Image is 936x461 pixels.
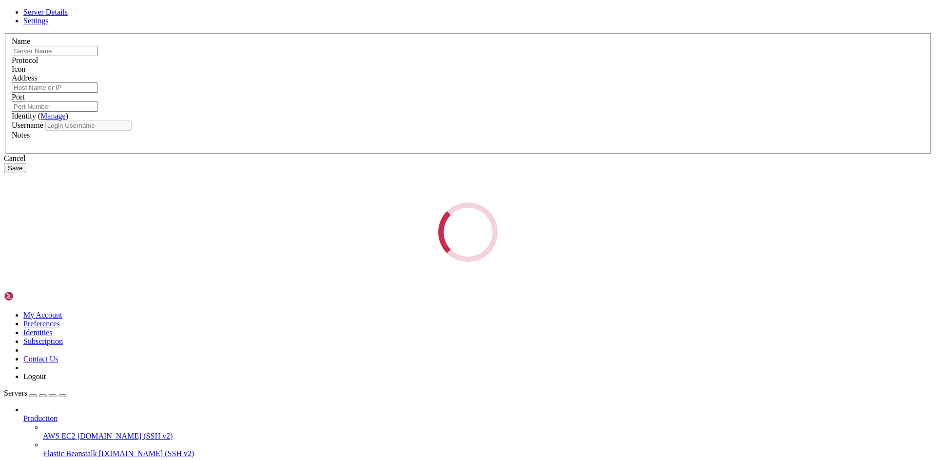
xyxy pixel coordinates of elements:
[4,120,86,128] span: ├─3207 dovecot/config
[4,70,809,79] x-row: Memory: 5.1M
[4,203,809,211] x-row: [DATE] 21:12:12 [DOMAIN_NAME] dovecot[3205]: imap-login: Disconnected: Connection closed: SSL_acc...
[4,79,809,87] x-row: CPU: 50.125s
[4,87,809,95] x-row: CGroup: /system.slice/dovecot.service
[4,220,809,228] x-row: [DATE] 21:13:49 [DOMAIN_NAME] dovecot[3205]: imap([EMAIL_ADDRESS][DOMAIN_NAME])<21836><kpITjDw+SN...
[23,328,53,337] a: Identities
[4,170,809,178] x-row: [DATE] 21:11:54 [DOMAIN_NAME] dovecot[3205]: imap-login: Disconnected: Connection closed (no auth...
[4,95,109,103] span: ├─3203 /usr/sbin/dovecot -F
[753,186,757,195] span: >
[749,153,753,161] span: >
[12,82,98,93] input: Host Name or IP
[4,319,8,327] span: ~
[4,29,809,37] x-row: Docs: man:dovecot(1)
[12,56,38,64] label: Protocol
[4,236,8,244] span: ~
[12,65,25,73] label: Icon
[23,414,932,423] a: Production
[4,369,8,377] span: ~
[749,170,753,178] span: >
[23,311,62,319] a: My Account
[23,17,49,25] a: Settings
[43,449,932,458] a: Elastic Beanstalk [DOMAIN_NAME] (SSH v2)
[807,220,811,228] span: >
[23,337,63,345] a: Subscription
[4,336,8,343] span: ~
[12,74,37,82] label: Address
[426,190,510,274] div: Loading...
[4,37,809,45] x-row: [URL][DOMAIN_NAME]
[12,37,30,45] label: Name
[23,8,68,16] a: Server Details
[749,145,753,153] span: >
[4,195,809,203] x-row: [DATE] 21:12:07 [DOMAIN_NAME] dovecot[3205]: imap-login: Disconnected: Connection closed: SSL_acc...
[4,128,82,136] span: └─3488 dovecot/stats
[4,344,8,352] span: ~
[4,112,74,120] span: ├─3205 dovecot/log
[4,377,8,385] span: ~
[4,389,66,397] a: Servers
[38,112,68,120] span: ( )
[749,161,753,170] span: >
[4,311,8,319] span: ~
[4,103,82,111] span: ├─3204 dovecot/anvil
[4,12,809,20] x-row: Loaded: loaded (/lib/systemd/system/dovecot.service; enabled; vendor preset: enabled)
[4,244,8,252] span: ~
[4,161,809,170] x-row: [DATE] 21:11:26 [DOMAIN_NAME] dovecot[3205]: pop3-login: Disconnected: Disconnected: Too many bad...
[12,101,98,112] input: Port Number
[4,294,8,302] span: ~
[4,4,8,12] span: ●
[4,385,809,394] x-row: log file: connected: Disconnected: Too many bad commands
[4,228,8,236] span: ~
[43,441,932,458] li: Elastic Beanstalk [DOMAIN_NAME] (SSH v2)
[4,62,809,70] x-row: Tasks: 5 (limit: 18592)
[45,120,132,131] input: Login Username
[4,286,8,294] span: ~
[31,20,94,28] span: active (running)
[4,278,8,285] span: ~
[4,186,809,195] x-row: [DATE] 21:12:05 [DOMAIN_NAME] dovecot[3205]: imap-login: Disconnected: Connection closed: SSL_acc...
[4,302,8,310] span: ~
[43,423,932,441] li: AWS EC2 [DOMAIN_NAME] (SSH v2)
[4,4,809,12] x-row: dovecot.service - Dovecot IMAP/POP3 email server
[23,320,60,328] a: Preferences
[12,46,98,56] input: Server Name
[40,112,66,120] a: Manage
[4,178,809,186] x-row: [DATE] 21:12:02 [DOMAIN_NAME] dovecot[3205]: imap-login: Disconnected: Connection closed (no auth...
[4,327,8,335] span: ~
[43,449,97,458] span: Elastic Beanstalk
[4,145,809,153] x-row: [DATE] 21:11:23 [DOMAIN_NAME] dovecot[3205]: pop3-login: Disconnected: Disconnected: Too many bad...
[4,291,60,301] img: Shellngn
[4,253,8,261] span: ~
[12,131,30,139] label: Notes
[4,269,8,277] span: ~
[43,432,76,440] span: AWS EC2
[4,352,8,360] span: ~
[4,211,809,220] x-row: [DATE] 21:13:49 [DOMAIN_NAME] dovecot[3205]: imap-login: Login: user=<[EMAIL_ADDRESS][DOMAIN_NAME...
[4,153,809,161] x-row: [DATE] 21:11:25 [DOMAIN_NAME] dovecot[3205]: pop3-login: Disconnected: Disconnected: Too many bad...
[753,195,757,203] span: >
[4,45,809,54] x-row: Main PID: 3203 (dovecot)
[753,178,757,186] span: >
[23,372,46,381] a: Logout
[234,385,238,394] div: (56, 46)
[4,54,809,62] x-row: Status: "v2.3.16 (7e2e900c1a) running"
[4,261,8,269] span: ~
[753,203,757,211] span: >
[4,361,8,368] span: ~
[4,20,809,29] x-row: Active: since [DATE] 09:15:27 UTC; 12h ago
[78,432,173,440] span: [DOMAIN_NAME] (SSH v2)
[12,112,68,120] label: Identity
[99,449,195,458] span: [DOMAIN_NAME] (SSH v2)
[12,121,43,129] label: Username
[23,355,58,363] a: Contact Us
[4,389,27,397] span: Servers
[43,432,932,441] a: AWS EC2 [DOMAIN_NAME] (SSH v2)
[12,93,25,101] label: Port
[23,414,58,422] span: Production
[4,163,26,173] button: Save
[4,154,932,163] div: Cancel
